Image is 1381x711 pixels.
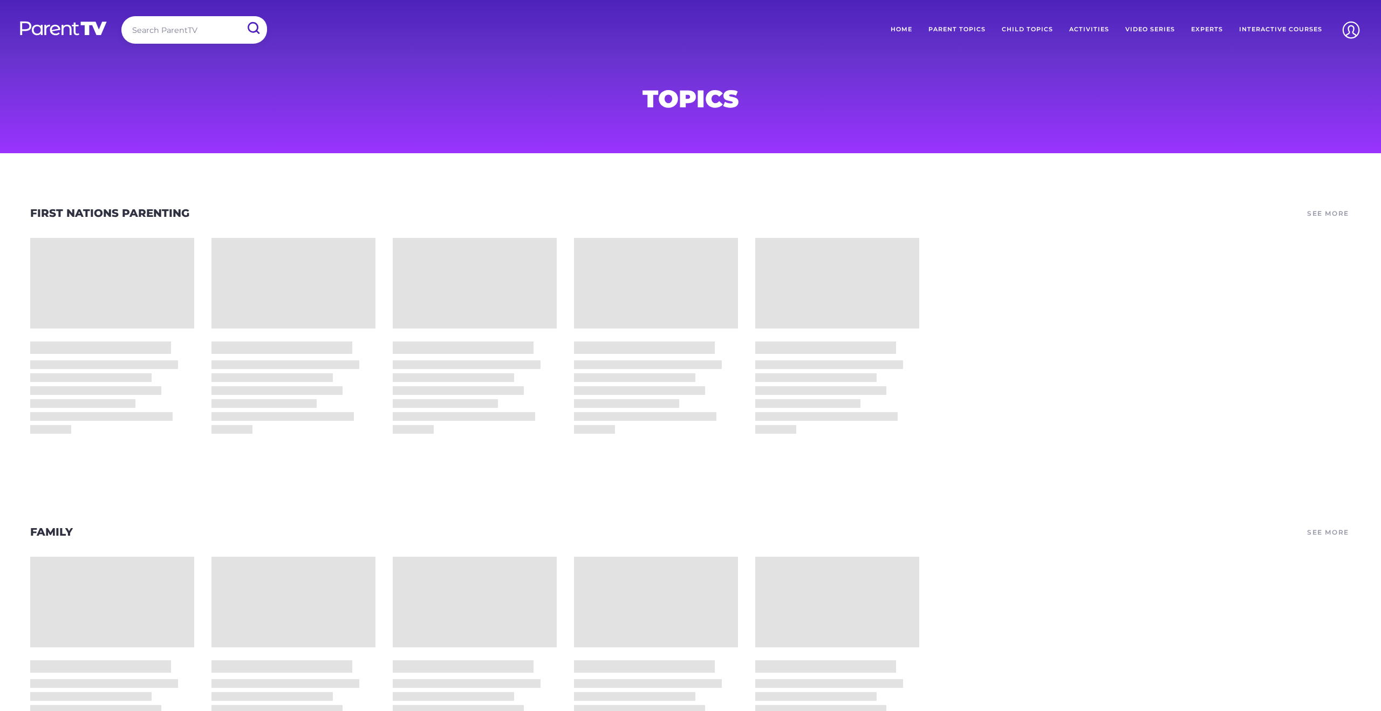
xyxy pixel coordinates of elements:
[30,525,73,538] a: Family
[430,88,951,110] h1: Topics
[1117,16,1183,43] a: Video Series
[883,16,920,43] a: Home
[1305,206,1351,221] a: See More
[1183,16,1231,43] a: Experts
[1337,16,1365,44] img: Account
[1305,524,1351,539] a: See More
[1061,16,1117,43] a: Activities
[19,20,108,36] img: parenttv-logo-white.4c85aaf.svg
[920,16,994,43] a: Parent Topics
[30,207,189,220] a: First Nations Parenting
[994,16,1061,43] a: Child Topics
[121,16,267,44] input: Search ParentTV
[1231,16,1330,43] a: Interactive Courses
[239,16,267,40] input: Submit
